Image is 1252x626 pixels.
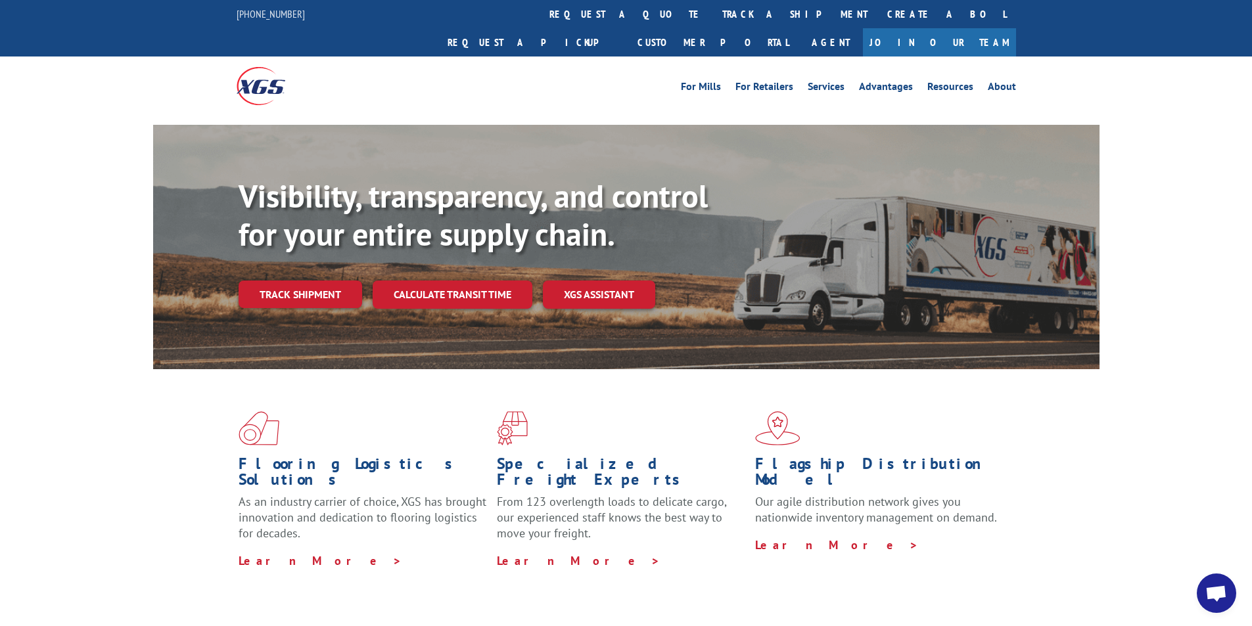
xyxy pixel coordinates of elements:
[808,81,845,96] a: Services
[988,81,1016,96] a: About
[239,456,487,494] h1: Flooring Logistics Solutions
[863,28,1016,56] a: Join Our Team
[239,175,708,254] b: Visibility, transparency, and control for your entire supply chain.
[799,28,863,56] a: Agent
[628,28,799,56] a: Customer Portal
[239,553,402,568] a: Learn More >
[239,280,362,308] a: Track shipment
[373,280,532,309] a: Calculate transit time
[497,494,745,552] p: From 123 overlength loads to delicate cargo, our experienced staff knows the best way to move you...
[438,28,628,56] a: Request a pickup
[1197,573,1236,613] div: Open chat
[927,81,973,96] a: Resources
[755,537,919,552] a: Learn More >
[735,81,793,96] a: For Retailers
[239,494,486,541] span: As an industry carrier of choice, XGS has brought innovation and dedication to flooring logistics...
[859,81,913,96] a: Advantages
[755,494,997,525] span: Our agile distribution network gives you nationwide inventory management on demand.
[497,456,745,494] h1: Specialized Freight Experts
[755,411,800,445] img: xgs-icon-flagship-distribution-model-red
[681,81,721,96] a: For Mills
[237,7,305,20] a: [PHONE_NUMBER]
[497,553,661,568] a: Learn More >
[543,280,655,309] a: XGS ASSISTANT
[497,411,528,445] img: xgs-icon-focused-on-flooring-red
[239,411,279,445] img: xgs-icon-total-supply-chain-intelligence-red
[755,456,1004,494] h1: Flagship Distribution Model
